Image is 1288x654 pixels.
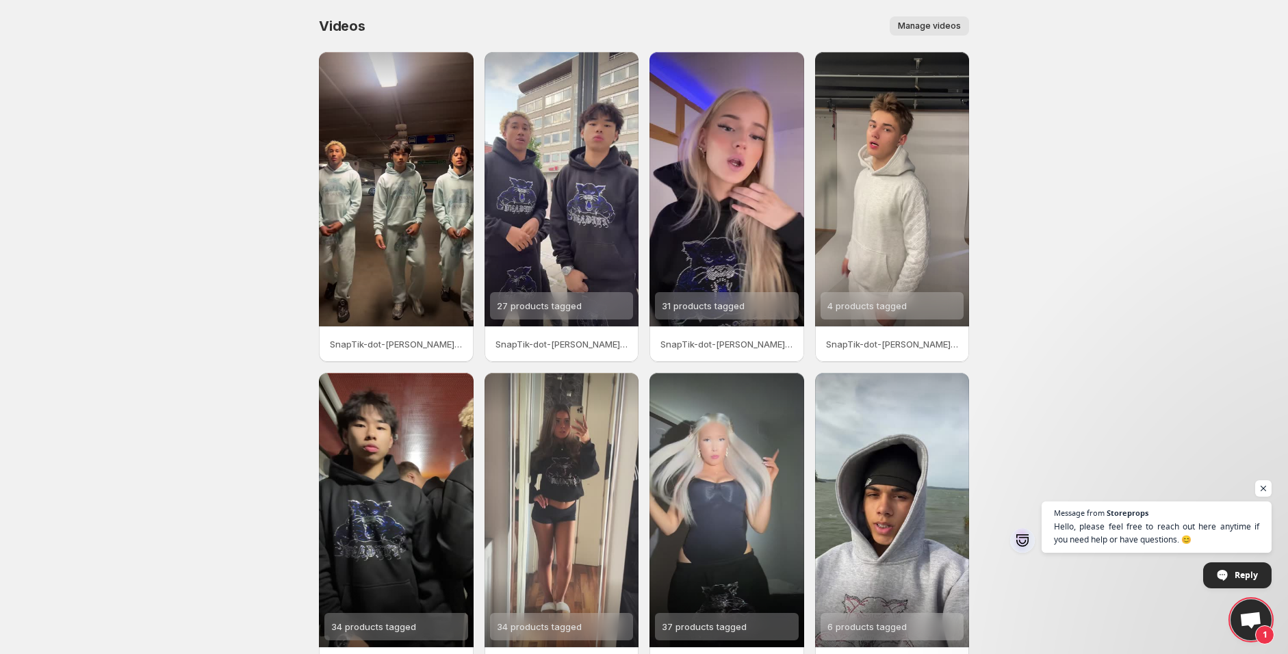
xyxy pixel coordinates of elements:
[497,300,582,311] span: 27 products tagged
[1054,520,1259,546] span: Hello, please feel free to reach out here anytime if you need help or have questions. 😊
[1107,509,1148,516] span: Storeprops
[827,300,907,311] span: 4 products tagged
[497,621,582,632] span: 34 products tagged
[827,621,907,632] span: 6 products tagged
[826,337,959,351] p: SnapTik-dot-[PERSON_NAME]-4a39211556d67fb5edba727cbcc98551
[330,337,463,351] p: SnapTik-dot-[PERSON_NAME]-7a517871d50df827da563fca0f099aa8
[898,21,961,31] span: Manage videos
[662,621,747,632] span: 37 products tagged
[890,16,969,36] button: Manage videos
[319,18,365,34] span: Videos
[331,621,416,632] span: 34 products tagged
[1235,563,1258,587] span: Reply
[660,337,793,351] p: SnapTik-dot-[PERSON_NAME]-4886614110c4b9a627a79650ec7ac787
[495,337,628,351] p: SnapTik-dot-[PERSON_NAME]-5140eba97a3c6a02398b321c163f6305
[1054,509,1105,516] span: Message from
[1231,599,1272,640] div: Open chat
[1255,625,1274,644] span: 1
[662,300,745,311] span: 31 products tagged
